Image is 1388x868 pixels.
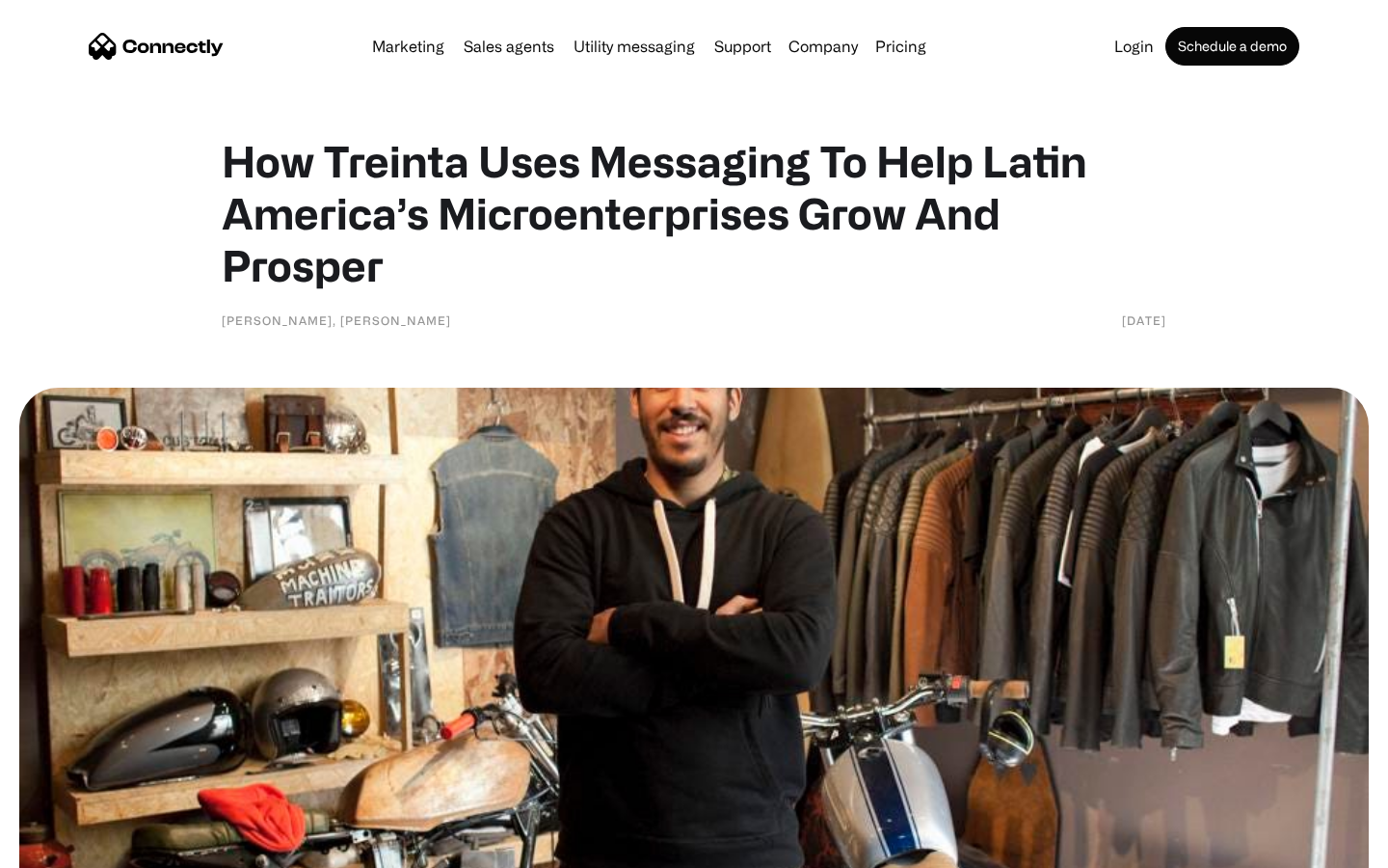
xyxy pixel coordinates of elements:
div: Company [788,33,858,60]
a: Schedule a demo [1165,27,1299,66]
div: [DATE] [1122,311,1166,330]
h1: How Treinta Uses Messaging To Help Latin America’s Microenterprises Grow And Prosper [222,135,1166,291]
a: Pricing [867,39,934,54]
ul: Language list [39,834,116,861]
a: Sales agents [456,39,562,54]
a: Support [707,39,779,54]
a: Login [1107,39,1161,54]
div: [PERSON_NAME], [PERSON_NAME] [222,311,451,330]
aside: Language selected: English [19,834,116,861]
a: Marketing [364,39,452,54]
a: Utility messaging [566,39,703,54]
